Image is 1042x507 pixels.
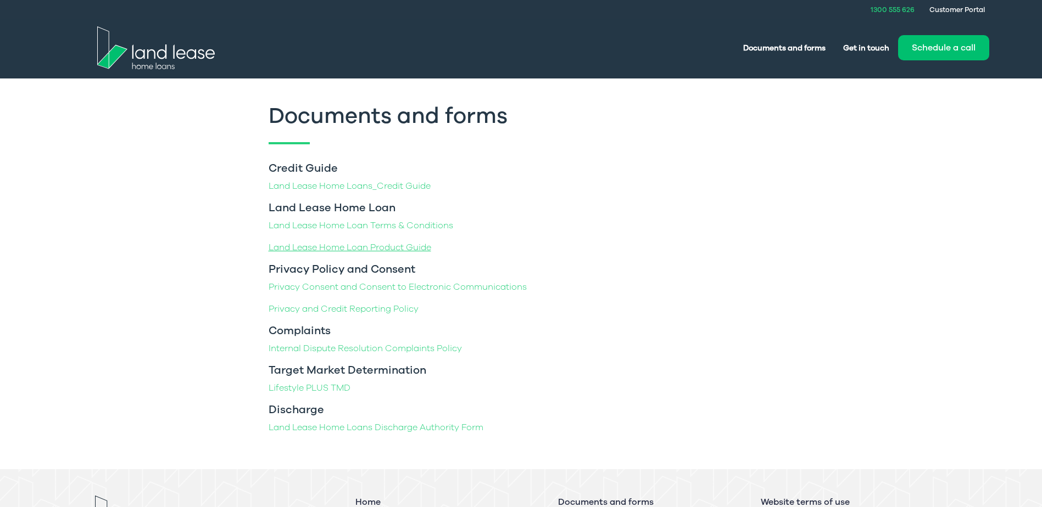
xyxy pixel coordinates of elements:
[97,26,215,69] img: Land Lease Home Loans
[269,303,419,315] a: Privacy and Credit Reporting Policy
[734,38,834,58] a: Documents and forms
[269,364,774,377] h3: Target Market Determination
[834,38,898,58] a: Get in touch
[269,180,431,192] a: Land Lease Home Loans_Credit Guide
[898,35,989,60] button: Schedule a call
[269,281,527,293] a: Privacy Consent and Consent to Electronic Communications
[269,324,774,337] h3: Complaints
[269,201,774,215] h3: Land Lease Home Loan
[269,421,483,433] a: Land Lease Home Loans Discharge Authority Form
[269,403,774,416] h3: Discharge
[929,5,985,14] a: Customer Portal
[269,241,431,253] a: Land Lease Home Loan Product Guide
[269,263,774,276] h3: Privacy Policy and Consent
[269,382,350,394] a: Lifestyle PLUS TMD
[269,162,774,175] h3: Credit Guide
[269,219,453,232] a: Land Lease Home Loan Terms & Conditions
[871,5,915,14] a: 1300 555 626
[269,105,774,144] h1: Documents and forms
[269,342,462,354] a: Internal Dispute Resolution Complaints Policy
